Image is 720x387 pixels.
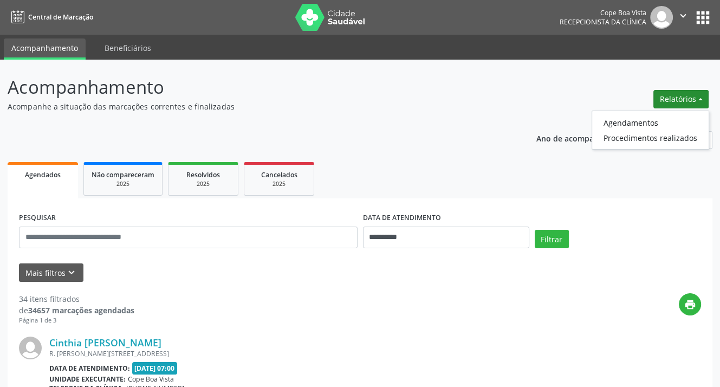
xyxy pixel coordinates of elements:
div: Página 1 de 3 [19,316,134,325]
p: Acompanhamento [8,74,501,101]
span: Resolvidos [186,170,220,179]
a: Agendamentos [592,115,709,130]
i:  [677,10,689,22]
button: print [679,293,701,315]
img: img [19,337,42,359]
strong: 34657 marcações agendadas [28,305,134,315]
span: Cope Boa Vista [128,375,174,384]
a: Procedimentos realizados [592,130,709,145]
button: apps [693,8,712,27]
div: 2025 [92,180,154,188]
label: PESQUISAR [19,210,56,227]
span: Não compareceram [92,170,154,179]
p: Acompanhe a situação das marcações correntes e finalizadas [8,101,501,112]
p: Ano de acompanhamento [536,131,632,145]
div: 34 itens filtrados [19,293,134,305]
a: Central de Marcação [8,8,93,26]
span: Cancelados [261,170,297,179]
div: Cope Boa Vista [560,8,646,17]
label: DATA DE ATENDIMENTO [363,210,441,227]
b: Data de atendimento: [49,364,130,373]
div: 2025 [252,180,306,188]
button:  [673,6,693,29]
div: 2025 [176,180,230,188]
img: img [650,6,673,29]
button: Relatórios [653,90,709,108]
ul: Relatórios [592,111,709,150]
i: print [684,299,696,311]
a: Cinthia [PERSON_NAME] [49,337,161,349]
b: Unidade executante: [49,375,126,384]
i: keyboard_arrow_down [66,267,77,279]
a: Beneficiários [97,38,159,57]
div: R. [PERSON_NAME][STREET_ADDRESS] [49,349,539,358]
span: Recepcionista da clínica [560,17,646,27]
span: Central de Marcação [28,12,93,22]
div: de [19,305,134,316]
span: [DATE] 07:00 [132,362,178,375]
span: Agendados [25,170,61,179]
button: Mais filtroskeyboard_arrow_down [19,263,83,282]
button: Filtrar [535,230,569,248]
a: Acompanhamento [4,38,86,60]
